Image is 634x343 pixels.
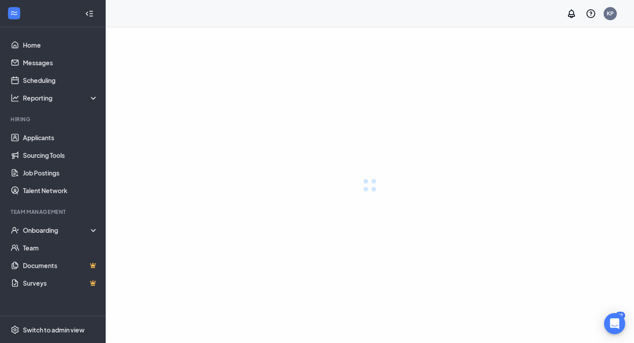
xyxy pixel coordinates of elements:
[11,93,19,102] svg: Analysis
[11,116,96,123] div: Hiring
[604,313,625,334] div: Open Intercom Messenger
[23,164,98,182] a: Job Postings
[11,208,96,216] div: Team Management
[11,325,19,334] svg: Settings
[11,226,19,235] svg: UserCheck
[10,9,18,18] svg: WorkstreamLogo
[23,257,98,274] a: DocumentsCrown
[23,226,99,235] div: Onboarding
[23,129,98,146] a: Applicants
[23,36,98,54] a: Home
[23,182,98,199] a: Talent Network
[23,274,98,292] a: SurveysCrown
[23,93,99,102] div: Reporting
[23,71,98,89] a: Scheduling
[23,146,98,164] a: Sourcing Tools
[23,325,85,334] div: Switch to admin view
[566,8,577,19] svg: Notifications
[23,54,98,71] a: Messages
[23,239,98,257] a: Team
[586,8,596,19] svg: QuestionInfo
[616,312,625,319] div: 29
[85,9,94,18] svg: Collapse
[607,10,614,17] div: KP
